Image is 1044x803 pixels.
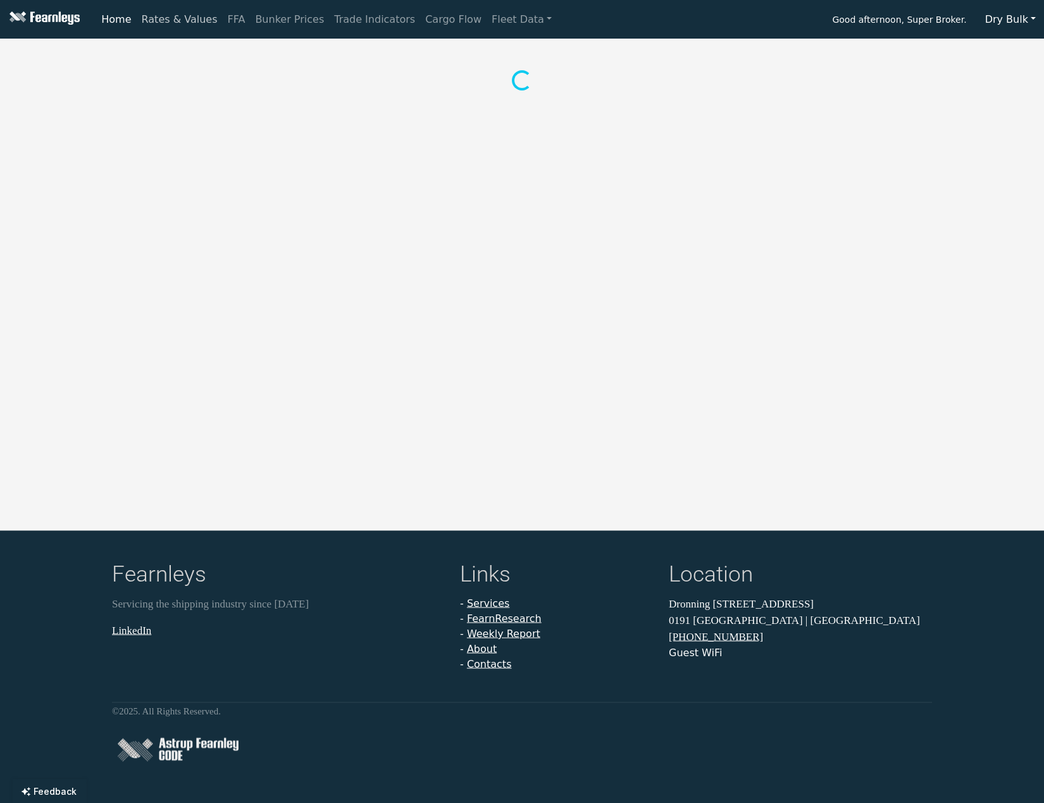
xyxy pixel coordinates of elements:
a: Bunker Prices [250,7,329,32]
p: 0191 [GEOGRAPHIC_DATA] | [GEOGRAPHIC_DATA] [669,612,932,628]
a: Rates & Values [137,7,223,32]
p: Servicing the shipping industry since [DATE] [112,596,445,613]
a: Trade Indicators [329,7,420,32]
a: Weekly Report [467,628,540,640]
a: Contacts [467,658,512,670]
a: [PHONE_NUMBER] [669,631,763,643]
span: Good afternoon, Super Broker. [832,10,966,32]
small: © 2025 . All Rights Reserved. [112,706,221,716]
img: Fearnleys Logo [6,11,80,27]
a: Cargo Flow [420,7,487,32]
a: Fleet Data [487,7,557,32]
button: Dry Bulk [977,8,1044,32]
p: Dronning [STREET_ADDRESS] [669,596,932,613]
a: LinkedIn [112,624,151,636]
a: FFA [223,7,251,32]
h4: Fearnleys [112,561,445,591]
li: - [460,611,654,626]
li: - [460,657,654,672]
h4: Location [669,561,932,591]
li: - [460,596,654,611]
button: Guest WiFi [669,645,722,661]
a: Services [467,597,509,609]
a: About [467,643,497,655]
li: - [460,626,654,642]
h4: Links [460,561,654,591]
li: - [460,642,654,657]
a: Home [96,7,136,32]
a: FearnResearch [467,613,542,625]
